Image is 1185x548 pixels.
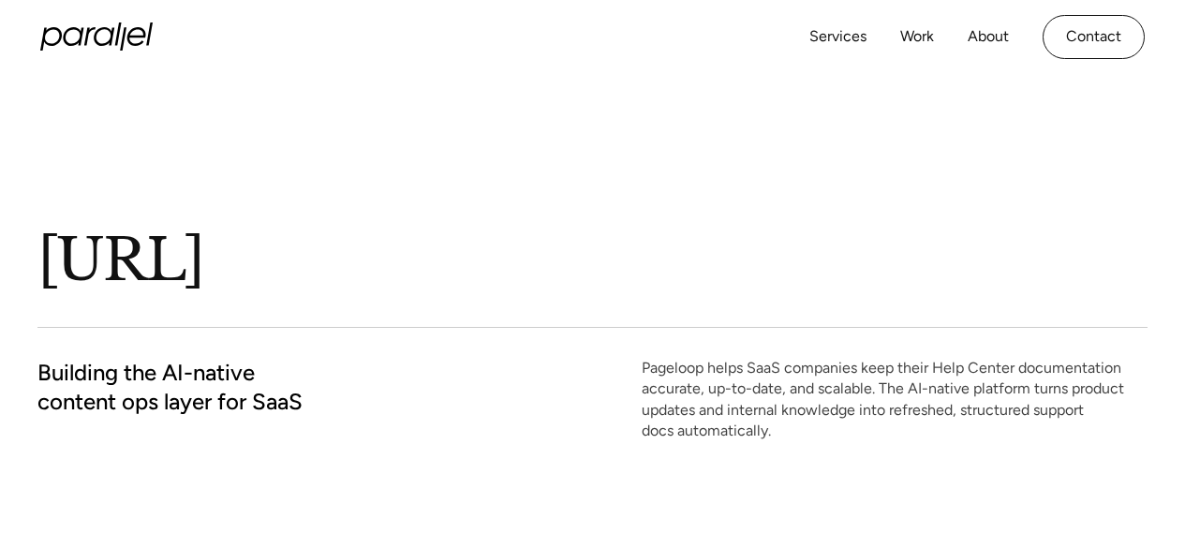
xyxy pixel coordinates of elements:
p: Pageloop helps SaaS companies keep their Help Center documentation accurate, up-to-date, and scal... [642,358,1148,442]
a: Services [809,23,867,51]
h1: [URL] [37,224,787,297]
h2: Building the AI-native content ops layer for SaaS [37,358,389,416]
a: home [40,22,153,51]
a: Contact [1043,15,1145,59]
a: Work [900,23,934,51]
a: About [968,23,1009,51]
